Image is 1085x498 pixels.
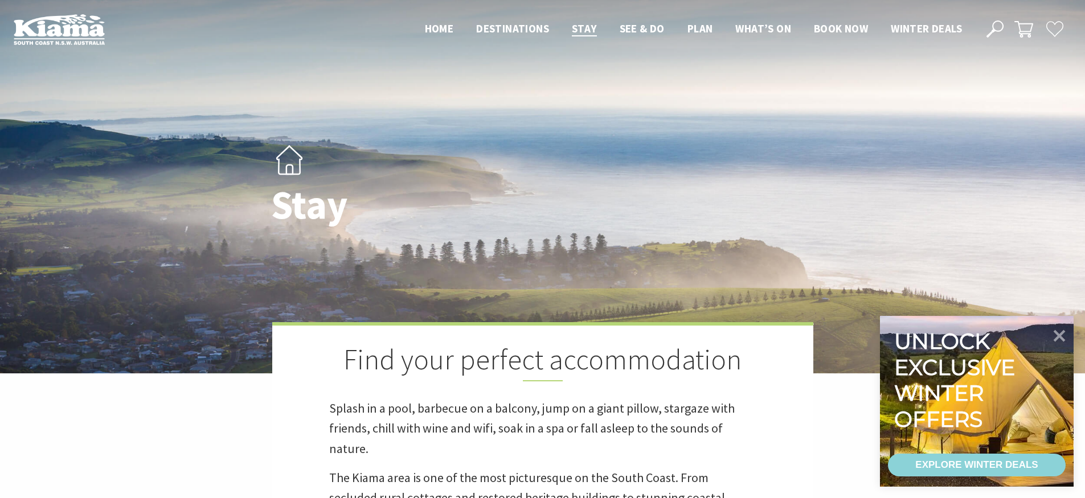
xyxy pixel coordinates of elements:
span: Stay [572,22,597,35]
h1: Stay [271,183,593,227]
span: What’s On [735,22,791,35]
span: Home [425,22,454,35]
nav: Main Menu [413,20,973,39]
div: Unlock exclusive winter offers [894,328,1020,432]
img: Kiama Logo [14,14,105,45]
h2: Find your perfect accommodation [329,343,756,381]
span: Destinations [476,22,549,35]
p: Splash in a pool, barbecue on a balcony, jump on a giant pillow, stargaze with friends, chill wit... [329,398,756,459]
span: Book now [814,22,868,35]
a: EXPLORE WINTER DEALS [888,454,1066,476]
span: See & Do [620,22,665,35]
span: Plan [687,22,713,35]
div: EXPLORE WINTER DEALS [915,454,1038,476]
span: Winter Deals [891,22,962,35]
